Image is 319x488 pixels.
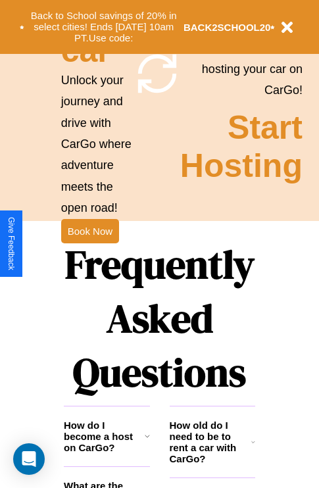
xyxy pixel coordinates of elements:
p: Unlock your journey and drive with CarGo where adventure meets the open road! [61,70,134,219]
h3: How do I become a host on CarGo? [64,420,145,453]
button: Book Now [61,219,119,243]
h3: How old do I need to be to rent a car with CarGo? [170,420,252,464]
b: BACK2SCHOOL20 [184,22,271,33]
div: Give Feedback [7,217,16,270]
h1: Frequently Asked Questions [64,231,255,406]
h2: Start Hosting [180,109,303,185]
div: Open Intercom Messenger [13,443,45,475]
button: Back to School savings of 20% in select cities! Ends [DATE] 10am PT.Use code: [24,7,184,47]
